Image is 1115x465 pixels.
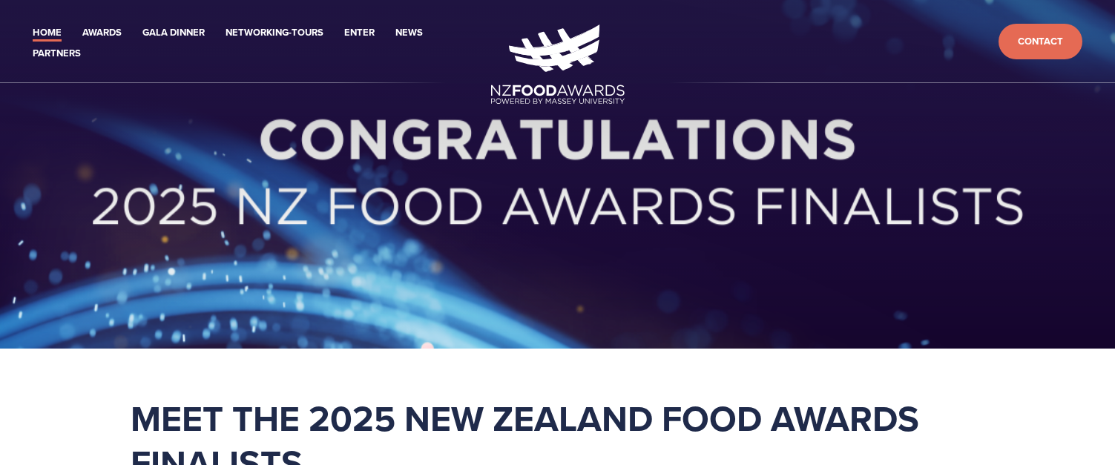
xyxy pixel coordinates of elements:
[395,24,423,42] a: News
[344,24,375,42] a: Enter
[226,24,323,42] a: Networking-Tours
[33,45,81,62] a: Partners
[82,24,122,42] a: Awards
[999,24,1082,60] a: Contact
[33,24,62,42] a: Home
[142,24,205,42] a: Gala Dinner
